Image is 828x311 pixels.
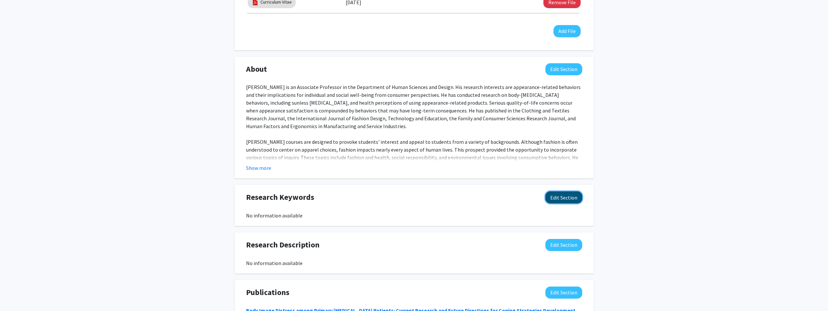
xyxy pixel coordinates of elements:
[545,287,582,299] button: Edit Publications
[246,239,320,251] span: Research Description
[545,239,582,251] button: Edit Research Description
[246,259,582,267] div: No information available
[246,164,271,172] button: Show more
[246,212,582,219] div: No information available
[246,63,267,75] span: About
[246,191,314,203] span: Research Keywords
[545,191,582,203] button: Edit Research Keywords
[5,282,28,306] iframe: Chat
[545,63,582,75] button: Edit About
[246,287,289,298] span: Publications
[554,25,581,37] button: Add File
